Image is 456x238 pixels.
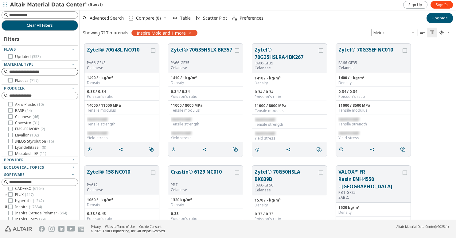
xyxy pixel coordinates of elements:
[149,147,154,152] i: 
[4,165,44,170] span: Ecological Topics
[87,168,150,182] button: Zytel® 158 NC010
[439,30,444,35] i: 
[420,30,425,35] i: 
[4,47,16,52] span: Flags
[255,94,324,99] div: Poisson's ratio
[255,61,318,66] div: PA66-GF35
[171,65,234,70] p: Celanese
[427,13,453,23] button: Upgrade
[255,131,275,136] span: restricted
[15,192,33,197] span: FLUX
[15,198,44,203] span: HyperLife
[400,147,405,152] i: 
[338,65,401,70] p: Celanese
[255,122,324,127] div: Tensile strength
[171,89,240,94] div: 0.34 / 0.34
[203,16,227,20] span: Scatter Plot
[33,114,39,119] span: ( 46 )
[255,46,318,61] button: Zytel® 70G35HSLRA4 BK267
[146,143,159,155] button: Similar search
[40,151,46,156] span: ( 11 )
[84,143,97,155] button: Details
[10,2,88,8] img: Altair Material Data Center
[58,210,67,216] span: ( 864 )
[338,190,401,195] div: PBT-GF25
[338,136,408,140] div: Yield stress
[87,89,157,94] div: 0.33 / 0.34
[4,86,25,91] span: Producer
[15,145,46,150] span: LyondellBasell
[336,143,349,155] button: Details
[15,211,67,216] span: Inspire Extrude Polymer
[87,136,157,140] div: Yield stress
[255,203,324,208] div: Density
[32,54,41,59] span: ( 353 )
[33,186,44,191] span: ( 6164 )
[29,204,42,209] span: ( 17884 )
[87,122,157,127] div: Tensile strength
[15,54,41,59] span: Updated
[15,127,45,132] span: EMS-GRIVORY
[255,198,324,203] div: 1570 / - kg/m³
[338,219,408,224] div: 1520 kg/m³
[15,133,39,138] span: Envalior
[87,198,157,202] div: 1060 / - kg/m³
[15,217,45,222] span: Inspire Form
[87,202,157,207] div: Density
[171,46,234,60] button: Zytel® 70G35HSLX BK357
[255,81,324,86] div: Density
[171,202,240,207] div: Density
[171,187,234,192] p: Celanese
[255,76,324,81] div: 1410 / - kg/m³
[417,28,427,37] button: Table View
[338,117,359,122] span: restricted
[10,2,103,8] div: (Guest)
[233,147,238,152] i: 
[171,211,240,216] div: 0.38
[371,29,417,36] div: Unit System
[4,192,8,197] i: toogle group
[396,225,449,229] div: (v2025.1)
[338,168,401,190] button: VALOX™ FR Resin ENH4550 - [GEOGRAPHIC_DATA]
[25,108,32,113] span: ( 24 )
[432,16,448,21] span: Upgrade
[255,66,318,71] p: Celanese
[37,102,44,107] span: ( 10 )
[255,217,324,221] div: Poisson's ratio
[2,164,78,171] button: Ecological Topics
[87,65,150,70] p: Celanese
[2,20,78,31] button: Clear All Filters
[25,192,33,197] span: ( 447 )
[338,103,408,108] div: 11000 / 8500 MPa
[87,60,150,65] div: PA66-GF43
[255,136,324,141] div: Yield stress
[30,132,39,138] span: ( 102 )
[240,16,263,20] span: Preferences
[33,120,39,125] span: ( 31 )
[129,16,134,21] i: 
[338,75,408,80] div: 1400 / - kg/m³
[255,168,318,183] button: Zytel® 70G50HSLA BK039B
[87,117,107,122] span: restricted
[87,94,157,99] div: Poisson's ratio
[4,172,25,177] span: Software
[371,29,417,36] span: Metric
[171,75,240,80] div: 1410 / - kg/m³
[171,60,234,65] div: PA66-GF35
[252,144,265,156] button: Details
[338,94,408,99] div: Poisson's ratio
[87,108,157,113] div: Tensile modulus
[171,108,240,113] div: Tensile modulus
[87,46,150,60] button: Zytel® 70G43L NC010
[87,130,107,136] span: restricted
[87,211,157,216] div: 0.38 / 0.43
[2,31,22,45] div: Filters
[80,39,456,220] div: grid
[171,94,240,99] div: Poisson's ratio
[91,229,166,233] div: © 2025 Altair Engineering, Inc. All Rights Reserved.
[367,143,380,155] button: Share
[427,28,437,37] button: Tile View
[255,117,275,122] span: restricted
[396,225,435,229] span: Altair Material Data Center
[2,46,78,53] button: Flags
